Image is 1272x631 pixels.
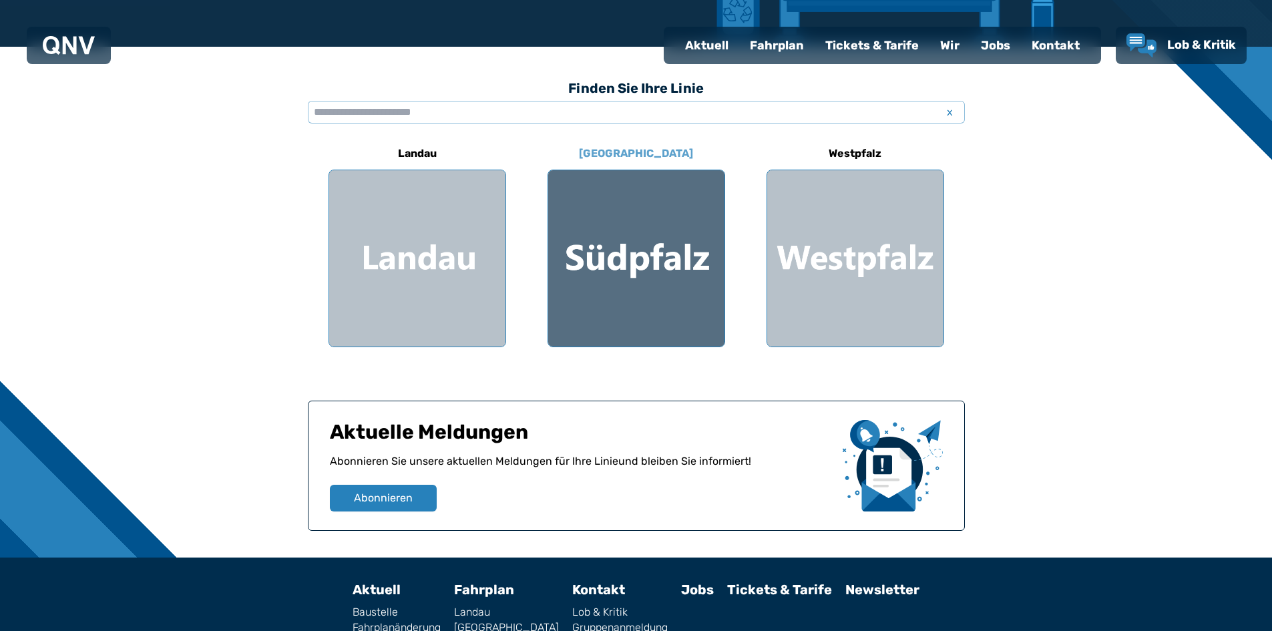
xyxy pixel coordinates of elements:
[353,607,441,618] a: Baustelle
[454,582,514,598] a: Fahrplan
[330,485,437,511] button: Abonnieren
[43,36,95,55] img: QNV Logo
[354,490,413,506] span: Abonnieren
[823,143,887,164] h6: Westpfalz
[941,104,960,120] span: x
[843,420,943,511] img: newsletter
[330,420,832,453] h1: Aktuelle Meldungen
[574,143,698,164] h6: [GEOGRAPHIC_DATA]
[727,582,832,598] a: Tickets & Tarife
[767,138,944,347] a: Westpfalz Region Westpfalz
[815,28,929,63] a: Tickets & Tarife
[572,582,625,598] a: Kontakt
[1021,28,1090,63] a: Kontakt
[393,143,442,164] h6: Landau
[353,582,401,598] a: Aktuell
[845,582,919,598] a: Newsletter
[929,28,970,63] a: Wir
[970,28,1021,63] a: Jobs
[681,582,714,598] a: Jobs
[454,607,559,618] a: Landau
[1167,37,1236,52] span: Lob & Kritik
[329,138,506,347] a: Landau Region Landau
[330,453,832,485] p: Abonnieren Sie unsere aktuellen Meldungen für Ihre Linie und bleiben Sie informiert!
[43,32,95,59] a: QNV Logo
[548,138,725,347] a: [GEOGRAPHIC_DATA] Region Südpfalz
[572,607,668,618] a: Lob & Kritik
[308,73,965,103] h3: Finden Sie Ihre Linie
[1126,33,1236,57] a: Lob & Kritik
[739,28,815,63] a: Fahrplan
[674,28,739,63] a: Aktuell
